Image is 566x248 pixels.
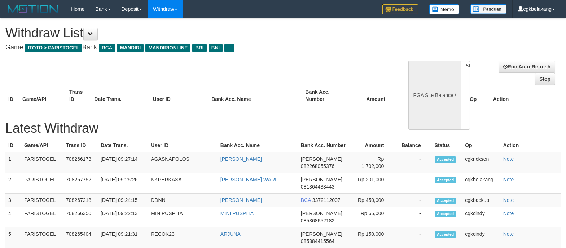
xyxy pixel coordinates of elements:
td: - [395,194,431,207]
div: PGA Site Balance / [408,61,460,130]
span: [PERSON_NAME] [301,231,342,237]
img: panduan.png [470,4,506,14]
td: [DATE] 09:25:26 [98,173,148,194]
td: Rp 450,000 [351,194,395,207]
span: ITOTO > PARISTOGEL [25,44,82,52]
a: [PERSON_NAME] WARI [220,177,276,182]
td: - [395,207,431,227]
td: 5 [5,227,21,248]
th: Date Trans. [98,139,148,152]
a: ARJUNA [220,231,241,237]
th: Bank Acc. Name [209,85,302,106]
td: cgkbelakang [462,173,500,194]
th: Game/API [19,85,66,106]
th: Game/API [21,139,63,152]
td: AGASNAPOLOS [148,152,217,173]
a: Note [503,231,514,237]
span: [PERSON_NAME] [301,177,342,182]
img: MOTION_logo.png [5,4,60,14]
th: ID [5,85,19,106]
a: MINI PUSPITA [220,211,254,216]
td: 4 [5,207,21,227]
a: Run Auto-Refresh [499,61,555,73]
th: Op [467,85,490,106]
td: Rp 1,702,000 [351,152,395,173]
td: [DATE] 09:24:15 [98,194,148,207]
td: PARISTOGEL [21,173,63,194]
img: Feedback.jpg [382,4,418,14]
th: Bank Acc. Name [218,139,298,152]
td: RECOK23 [148,227,217,248]
td: 708267218 [63,194,98,207]
td: cgkbackup [462,194,500,207]
span: [PERSON_NAME] [301,211,342,216]
td: [DATE] 09:22:13 [98,207,148,227]
td: PARISTOGEL [21,194,63,207]
td: [DATE] 09:27:14 [98,152,148,173]
th: Action [500,139,561,152]
span: Accepted [435,198,456,204]
span: BCA [99,44,115,52]
td: 1 [5,152,21,173]
td: 708267752 [63,173,98,194]
td: cgkcindy [462,207,500,227]
th: Op [462,139,500,152]
span: 085368652182 [301,218,334,223]
td: Rp 201,000 [351,173,395,194]
th: Trans ID [63,139,98,152]
span: BRI [192,44,206,52]
th: Bank Acc. Number [298,139,351,152]
td: 708266173 [63,152,98,173]
h1: Withdraw List [5,26,370,40]
h1: Latest Withdraw [5,121,561,136]
a: Note [503,211,514,216]
span: 082268055376 [301,163,334,169]
span: 081364433443 [301,184,334,190]
th: Balance [395,139,431,152]
td: NKPERKASA [148,173,217,194]
th: Date Trans. [91,85,150,106]
span: 3372112007 [312,197,341,203]
img: Button%20Memo.svg [429,4,460,14]
span: Accepted [435,177,456,183]
span: MANDIRIONLINE [145,44,190,52]
td: 3 [5,194,21,207]
a: Note [503,156,514,162]
a: Note [503,197,514,203]
span: BNI [209,44,223,52]
td: 2 [5,173,21,194]
td: MINIPUSPITA [148,207,217,227]
span: [PERSON_NAME] [301,156,342,162]
td: - [395,173,431,194]
th: Amount [349,85,396,106]
th: User ID [150,85,209,106]
span: Accepted [435,231,456,238]
th: ID [5,139,21,152]
th: Trans ID [66,85,91,106]
td: Rp 150,000 [351,227,395,248]
span: ... [224,44,234,52]
span: Accepted [435,211,456,217]
a: Stop [535,73,555,85]
td: 708266350 [63,207,98,227]
td: cgkricksen [462,152,500,173]
td: Rp 65,000 [351,207,395,227]
td: cgkcindy [462,227,500,248]
span: BCA [301,197,311,203]
th: User ID [148,139,217,152]
th: Balance [396,85,439,106]
a: Note [503,177,514,182]
h4: Game: Bank: [5,44,370,51]
span: Accepted [435,156,456,163]
span: MANDIRI [117,44,144,52]
td: PARISTOGEL [21,227,63,248]
td: PARISTOGEL [21,152,63,173]
td: DDNN [148,194,217,207]
th: Status [432,139,462,152]
th: Bank Acc. Number [302,85,349,106]
td: - [395,227,431,248]
a: [PERSON_NAME] [220,197,262,203]
td: PARISTOGEL [21,207,63,227]
a: [PERSON_NAME] [220,156,262,162]
th: Action [490,85,561,106]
